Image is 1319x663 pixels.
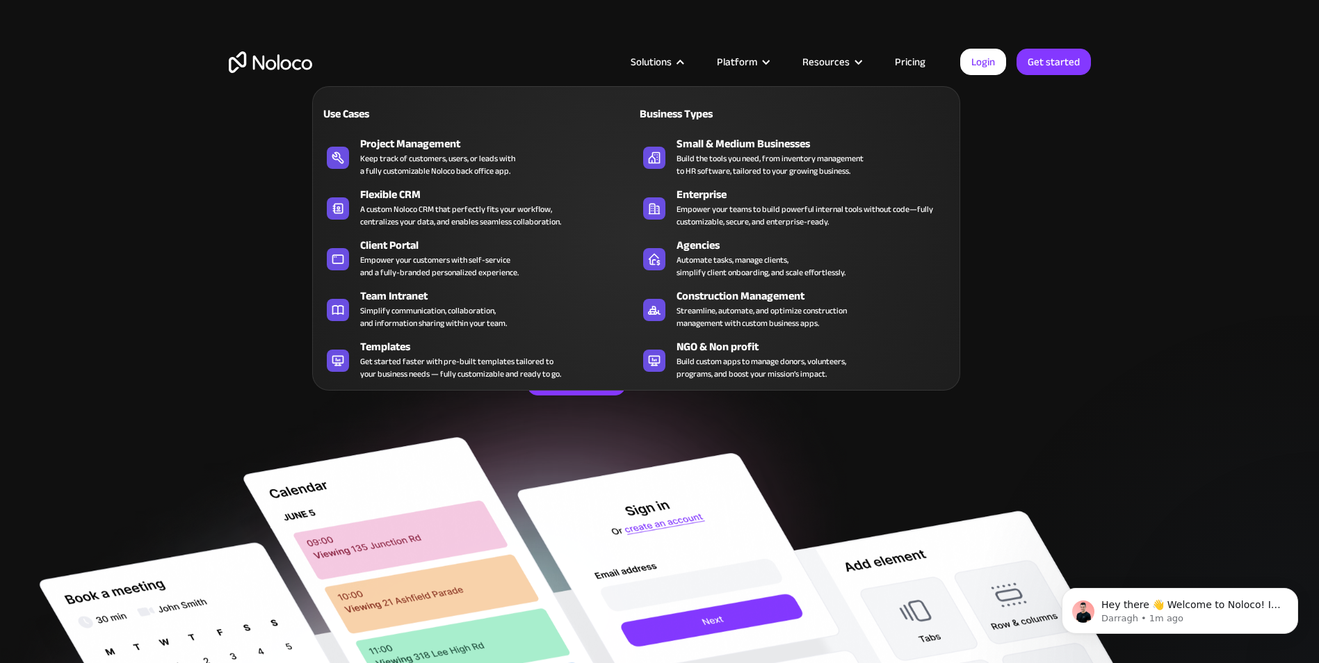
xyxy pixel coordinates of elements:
div: Build custom apps to manage donors, volunteers, programs, and boost your mission’s impact. [677,355,846,380]
div: Flexible CRM [360,186,642,203]
iframe: Intercom notifications message [1041,559,1319,656]
div: Construction Management [677,288,959,304]
a: EnterpriseEmpower your teams to build powerful internal tools without code—fully customizable, se... [636,183,953,231]
div: Use Cases [320,106,472,122]
a: Client PortalEmpower your customers with self-serviceand a fully-branded personalized experience. [320,234,636,281]
a: NGO & Non profitBuild custom apps to manage donors, volunteers,programs, and boost your mission’s... [636,336,953,383]
div: Automate tasks, manage clients, simplify client onboarding, and scale effortlessly. [677,254,845,279]
div: Streamline, automate, and optimize construction management with custom business apps. [677,304,847,329]
div: NGO & Non profit [677,338,959,355]
a: Team IntranetSimplify communication, collaboration,and information sharing within your team. [320,285,636,332]
div: Keep track of customers, users, or leads with a fully customizable Noloco back office app. [360,152,515,177]
div: Enterprise [677,186,959,203]
a: Construction ManagementStreamline, automate, and optimize constructionmanagement with custom busi... [636,285,953,332]
div: Platform [717,53,757,71]
div: Templates [360,338,642,355]
a: Pricing [877,53,943,71]
div: Client Portal [360,237,642,254]
div: Resources [785,53,877,71]
div: Get started faster with pre-built templates tailored to your business needs — fully customizable ... [360,355,561,380]
div: Solutions [613,53,699,71]
div: Agencies [677,237,959,254]
div: Small & Medium Businesses [677,136,959,152]
div: Empower your teams to build powerful internal tools without code—fully customizable, secure, and ... [677,203,946,228]
h2: Business Apps for Teams [229,143,1091,254]
div: Team Intranet [360,288,642,304]
div: Project Management [360,136,642,152]
div: Empower your customers with self-service and a fully-branded personalized experience. [360,254,519,279]
a: Use Cases [320,97,636,129]
a: Project ManagementKeep track of customers, users, or leads witha fully customizable Noloco back o... [320,133,636,180]
a: Small & Medium BusinessesBuild the tools you need, from inventory managementto HR software, tailo... [636,133,953,180]
a: home [229,51,312,73]
a: Login [960,49,1006,75]
div: Solutions [631,53,672,71]
div: Resources [802,53,850,71]
a: AgenciesAutomate tasks, manage clients,simplify client onboarding, and scale effortlessly. [636,234,953,281]
a: Business Types [636,97,953,129]
div: Business Types [636,106,788,122]
nav: Solutions [312,67,960,391]
div: Simplify communication, collaboration, and information sharing within your team. [360,304,507,329]
div: Platform [699,53,785,71]
a: Flexible CRMA custom Noloco CRM that perfectly fits your workflow,centralizes your data, and enab... [320,183,636,231]
a: Get started [1017,49,1091,75]
div: A custom Noloco CRM that perfectly fits your workflow, centralizes your data, and enables seamles... [360,203,561,228]
div: Build the tools you need, from inventory management to HR software, tailored to your growing busi... [677,152,864,177]
a: TemplatesGet started faster with pre-built templates tailored toyour business needs — fully custo... [320,336,636,383]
